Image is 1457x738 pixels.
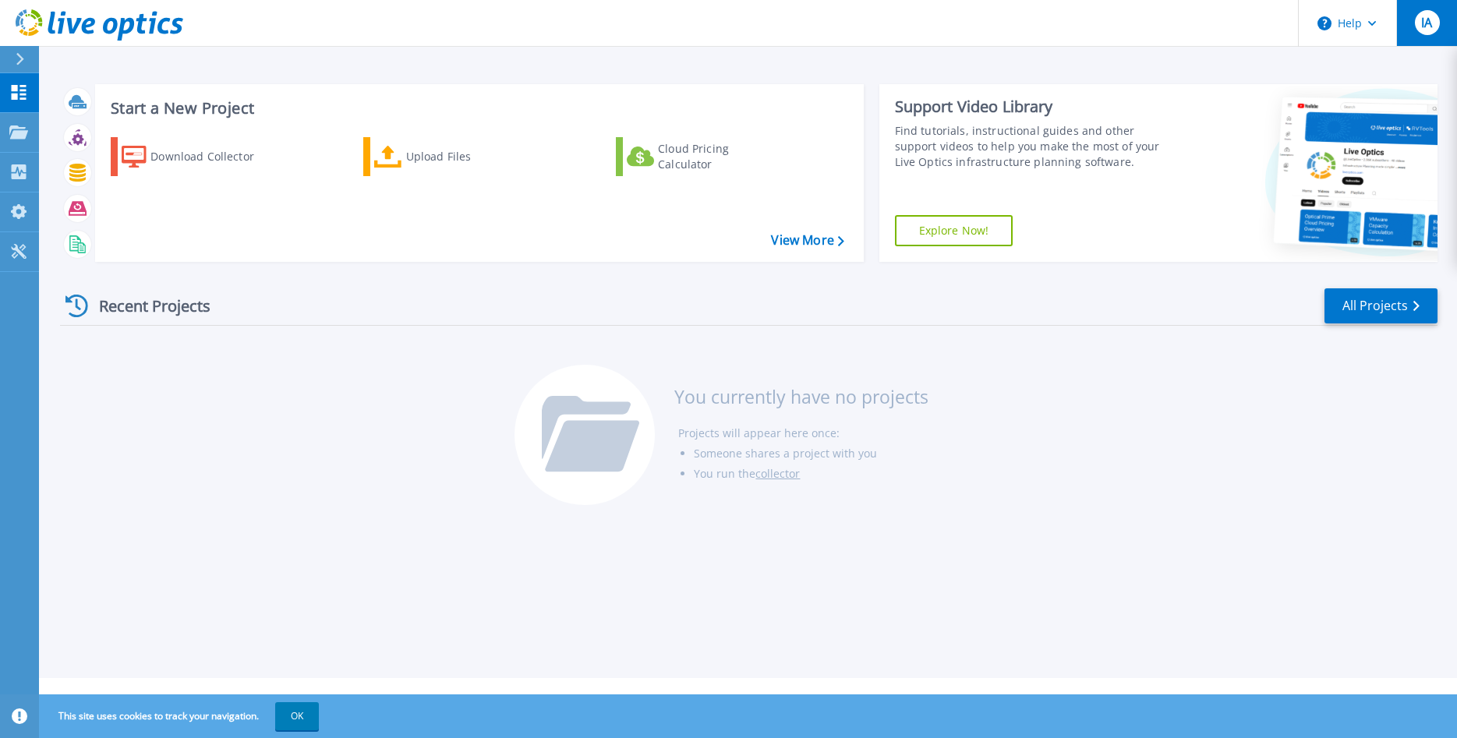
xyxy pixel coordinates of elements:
div: Support Video Library [895,97,1179,117]
a: Download Collector [111,137,285,176]
a: collector [755,466,800,481]
button: OK [275,702,319,730]
a: Upload Files [363,137,537,176]
a: View More [771,233,843,248]
div: Upload Files [406,141,531,172]
a: Explore Now! [895,215,1013,246]
div: Recent Projects [60,287,232,325]
div: Download Collector [150,141,275,172]
span: This site uses cookies to track your navigation. [43,702,319,730]
li: Projects will appear here once: [678,423,928,443]
h3: You currently have no projects [674,388,928,405]
div: Cloud Pricing Calculator [658,141,783,172]
li: Someone shares a project with you [694,443,928,464]
h3: Start a New Project [111,100,843,117]
a: All Projects [1324,288,1438,323]
a: Cloud Pricing Calculator [616,137,790,176]
div: Find tutorials, instructional guides and other support videos to help you make the most of your L... [895,123,1179,170]
li: You run the [694,464,928,484]
span: IA [1421,16,1432,29]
